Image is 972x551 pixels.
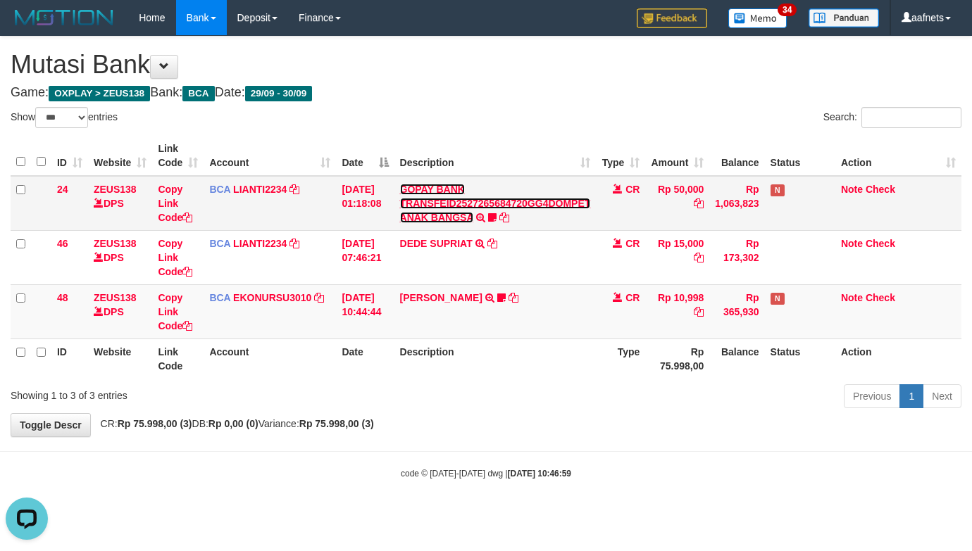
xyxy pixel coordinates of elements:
[57,292,68,303] span: 48
[771,293,785,305] span: Has Note
[57,184,68,195] span: 24
[152,136,204,176] th: Link Code: activate to sort column ascending
[835,136,961,176] th: Action: activate to sort column ascending
[899,384,923,408] a: 1
[645,136,709,176] th: Amount: activate to sort column ascending
[158,292,192,331] a: Copy Link Code
[11,383,394,403] div: Showing 1 to 3 of 3 entries
[401,469,571,479] small: code © [DATE]-[DATE] dwg |
[771,184,785,196] span: Has Note
[861,107,961,128] input: Search:
[11,86,961,100] h4: Game: Bank: Date:
[778,4,797,16] span: 34
[694,198,704,209] a: Copy Rp 50,000 to clipboard
[233,292,311,303] a: EKONURSU3010
[596,338,645,379] th: Type
[88,176,152,231] td: DPS
[289,184,299,195] a: Copy LIANTI2234 to clipboard
[645,284,709,338] td: Rp 10,998
[841,292,863,303] a: Note
[508,469,571,479] strong: [DATE] 10:46:59
[204,136,336,176] th: Account: activate to sort column ascending
[158,184,192,223] a: Copy Link Code
[841,238,863,249] a: Note
[118,418,192,429] strong: Rp 75.998,00 (3)
[709,284,764,338] td: Rp 365,930
[709,176,764,231] td: Rp 1,063,823
[841,184,863,195] a: Note
[709,136,764,176] th: Balance
[637,8,707,28] img: Feedback.jpg
[596,136,645,176] th: Type: activate to sort column ascending
[11,51,961,79] h1: Mutasi Bank
[6,6,48,48] button: Open LiveChat chat widget
[509,292,518,303] a: Copy VINCENT GUNAWAN to clipboard
[336,136,394,176] th: Date: activate to sort column descending
[625,292,640,303] span: CR
[158,238,192,277] a: Copy Link Code
[51,338,88,379] th: ID
[57,238,68,249] span: 46
[394,136,597,176] th: Description: activate to sort column ascending
[204,338,336,379] th: Account
[625,184,640,195] span: CR
[88,284,152,338] td: DPS
[394,338,597,379] th: Description
[336,230,394,284] td: [DATE] 07:46:21
[209,238,230,249] span: BCA
[765,136,835,176] th: Status
[336,284,394,338] td: [DATE] 10:44:44
[11,107,118,128] label: Show entries
[88,230,152,284] td: DPS
[94,184,137,195] a: ZEUS138
[487,238,497,249] a: Copy DEDE SUPRIAT to clipboard
[823,107,961,128] label: Search:
[245,86,313,101] span: 29/09 - 30/09
[765,338,835,379] th: Status
[645,230,709,284] td: Rp 15,000
[866,184,895,195] a: Check
[499,212,509,223] a: Copy GOPAY BANK TRANSFEID2527265684720GG4DOMPET ANAK BANGSA to clipboard
[182,86,214,101] span: BCA
[625,238,640,249] span: CR
[11,7,118,28] img: MOTION_logo.png
[809,8,879,27] img: panduan.png
[709,230,764,284] td: Rp 173,302
[94,292,137,303] a: ZEUS138
[694,252,704,263] a: Copy Rp 15,000 to clipboard
[233,184,287,195] a: LIANTI2234
[645,176,709,231] td: Rp 50,000
[289,238,299,249] a: Copy LIANTI2234 to clipboard
[400,292,482,303] a: [PERSON_NAME]
[709,338,764,379] th: Balance
[400,238,473,249] a: DEDE SUPRIAT
[209,184,230,195] span: BCA
[11,413,91,437] a: Toggle Descr
[866,292,895,303] a: Check
[866,238,895,249] a: Check
[336,338,394,379] th: Date
[835,338,961,379] th: Action
[314,292,324,303] a: Copy EKONURSU3010 to clipboard
[88,136,152,176] th: Website: activate to sort column ascending
[209,292,230,303] span: BCA
[694,306,704,317] a: Copy Rp 10,998 to clipboard
[88,338,152,379] th: Website
[51,136,88,176] th: ID: activate to sort column ascending
[35,107,88,128] select: Showentries
[923,384,961,408] a: Next
[49,86,150,101] span: OXPLAY > ZEUS138
[233,238,287,249] a: LIANTI2234
[645,338,709,379] th: Rp 75.998,00
[336,176,394,231] td: [DATE] 01:18:08
[152,338,204,379] th: Link Code
[299,418,374,429] strong: Rp 75.998,00 (3)
[400,184,591,223] a: GOPAY BANK TRANSFEID2527265684720GG4DOMPET ANAK BANGSA
[728,8,787,28] img: Button%20Memo.svg
[94,238,137,249] a: ZEUS138
[844,384,900,408] a: Previous
[94,418,374,429] span: CR: DB: Variance:
[208,418,258,429] strong: Rp 0,00 (0)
